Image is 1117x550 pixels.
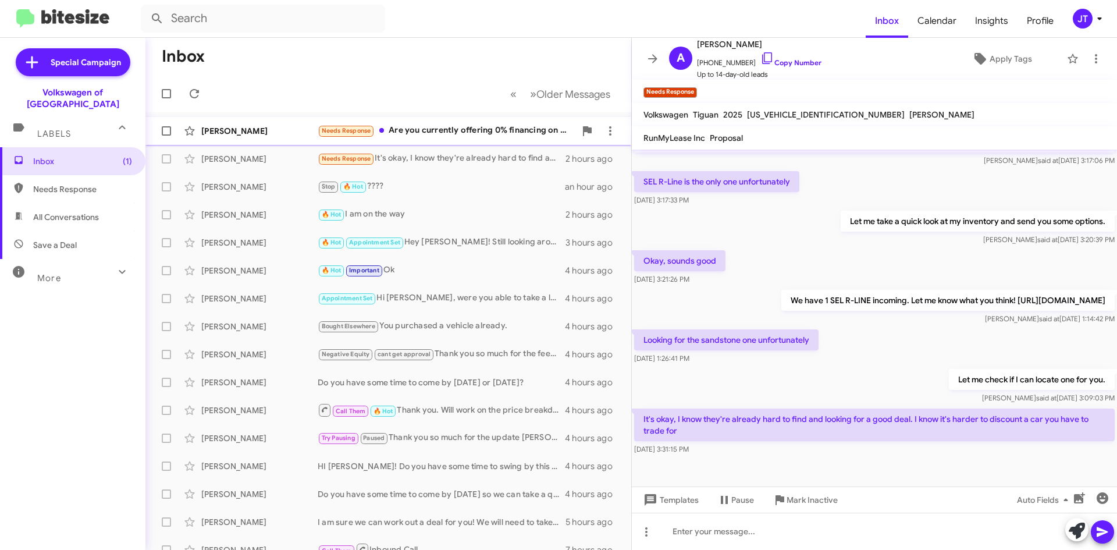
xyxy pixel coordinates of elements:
[318,460,565,472] div: HI [PERSON_NAME]! Do you have some time to swing by this week? I'll make sure to have the Volkswa...
[378,350,431,358] span: cant get approval
[318,208,565,221] div: I am on the way
[677,49,685,68] span: A
[318,320,565,333] div: You purchased a vehicle already.
[565,265,622,276] div: 4 hours ago
[1073,9,1093,29] div: JT
[641,489,699,510] span: Templates
[693,109,718,120] span: Tiguan
[697,37,821,51] span: [PERSON_NAME]
[565,237,622,249] div: 3 hours ago
[565,181,622,193] div: an hour ago
[322,155,371,162] span: Needs Response
[763,489,847,510] button: Mark Inactive
[322,183,336,190] span: Stop
[33,211,99,223] span: All Conversations
[1039,314,1059,323] span: said at
[201,488,318,500] div: [PERSON_NAME]
[634,196,689,204] span: [DATE] 3:17:33 PM
[1037,235,1058,244] span: said at
[363,434,385,442] span: Paused
[866,4,908,38] a: Inbox
[966,4,1018,38] a: Insights
[318,347,565,361] div: Thank you so much for the feedback Trey!
[349,267,379,274] span: Important
[523,82,617,106] button: Next
[318,152,565,165] div: It's okay, I know they're already hard to find and looking for a good deal. I know it's harder to...
[697,69,821,80] span: Up to 14-day-old leads
[982,393,1115,402] span: [PERSON_NAME] [DATE] 3:09:03 PM
[336,407,366,415] span: Call Them
[565,488,622,500] div: 4 hours ago
[322,294,373,302] span: Appointment Set
[1038,156,1058,165] span: said at
[565,293,622,304] div: 4 hours ago
[760,58,821,67] a: Copy Number
[141,5,385,33] input: Search
[318,124,575,137] div: Are you currently offering 0% financing on any vehicles?
[318,377,565,388] div: Do you have some time to come by [DATE] or [DATE]?
[985,314,1115,323] span: [PERSON_NAME] [DATE] 1:14:42 PM
[201,293,318,304] div: [PERSON_NAME]
[33,183,132,195] span: Needs Response
[697,51,821,69] span: [PHONE_NUMBER]
[322,239,341,246] span: 🔥 Hot
[33,239,77,251] span: Save a Deal
[787,489,838,510] span: Mark Inactive
[634,329,819,350] p: Looking for the sandstone one unfortunately
[990,48,1032,69] span: Apply Tags
[1063,9,1104,29] button: JT
[201,349,318,360] div: [PERSON_NAME]
[634,445,689,453] span: [DATE] 3:31:15 PM
[322,322,375,330] span: Bought Elsewhere
[201,153,318,165] div: [PERSON_NAME]
[1018,4,1063,38] a: Profile
[632,489,708,510] button: Templates
[634,275,689,283] span: [DATE] 3:21:26 PM
[908,4,966,38] a: Calendar
[565,460,622,472] div: 4 hours ago
[565,349,622,360] div: 4 hours ago
[565,377,622,388] div: 4 hours ago
[322,267,341,274] span: 🔥 Hot
[33,155,132,167] span: Inbox
[643,133,705,143] span: RunMyLease Inc
[201,209,318,221] div: [PERSON_NAME]
[565,321,622,332] div: 4 hours ago
[318,431,565,445] div: Thank you so much for the update [PERSON_NAME]! Once you are ready, please let us know. I am here...
[16,48,130,76] a: Special Campaign
[201,237,318,249] div: [PERSON_NAME]
[565,153,622,165] div: 2 hours ago
[565,516,622,528] div: 5 hours ago
[565,404,622,416] div: 4 hours ago
[51,56,121,68] span: Special Campaign
[536,88,610,101] span: Older Messages
[318,236,565,249] div: Hey [PERSON_NAME]! Still looking around for a pre-owned Jetta?
[949,369,1115,390] p: Let me check if I can locate one for you.
[731,489,754,510] span: Pause
[318,292,565,305] div: Hi [PERSON_NAME], were you able to take a look at the updated price breakdown I sent you?
[322,211,341,218] span: 🔥 Hot
[942,48,1061,69] button: Apply Tags
[201,321,318,332] div: [PERSON_NAME]
[723,109,742,120] span: 2025
[503,82,524,106] button: Previous
[643,109,688,120] span: Volkswagen
[318,403,565,417] div: Thank you. Will work on the price breakdown for you shortly.
[123,155,132,167] span: (1)
[318,516,565,528] div: I am sure we can work out a deal for you! We will need to take a look at your vehicle and crunch ...
[201,516,318,528] div: [PERSON_NAME]
[643,87,697,98] small: Needs Response
[162,47,205,66] h1: Inbox
[634,171,799,192] p: SEL R-Line is the only one unfortunately
[565,432,622,444] div: 4 hours ago
[634,354,689,363] span: [DATE] 1:26:41 PM
[909,109,974,120] span: [PERSON_NAME]
[318,264,565,277] div: Ok
[322,434,355,442] span: Try Pausing
[634,409,1115,441] p: It's okay, I know they're already hard to find and looking for a good deal. I know it's harder to...
[201,181,318,193] div: [PERSON_NAME]
[530,87,536,101] span: »
[322,350,370,358] span: Negative Equity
